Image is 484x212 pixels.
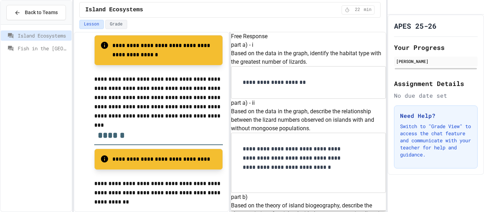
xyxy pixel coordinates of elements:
[394,42,478,52] h2: Your Progress
[231,49,386,66] p: Based on the data in the graph, identify the habitat type with the greatest number of lizards.
[364,7,372,13] span: min
[6,5,66,20] button: Back to Teams
[394,79,478,88] h2: Assignment Details
[85,6,143,14] span: Island Ecosystems
[231,107,386,133] p: Based on the data in the graph, describe the relationship between the lizard numbers observed on ...
[25,9,58,16] span: Back to Teams
[400,111,472,120] h3: Need Help?
[105,20,127,29] button: Grade
[18,45,69,52] span: Fish in the [GEOGRAPHIC_DATA]
[231,32,386,41] h6: Free Response
[18,32,69,39] span: Island Ecosystems
[400,123,472,158] p: Switch to "Grade View" to access the chat feature and communicate with your teacher for help and ...
[394,21,437,31] h1: APES 25-26
[79,20,104,29] button: Lesson
[231,193,386,201] h6: part b)
[231,99,386,107] h6: part a) - ii
[352,7,363,13] span: 22
[231,41,386,49] h6: part a) - i
[394,91,478,100] div: No due date set
[396,58,475,64] div: [PERSON_NAME]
